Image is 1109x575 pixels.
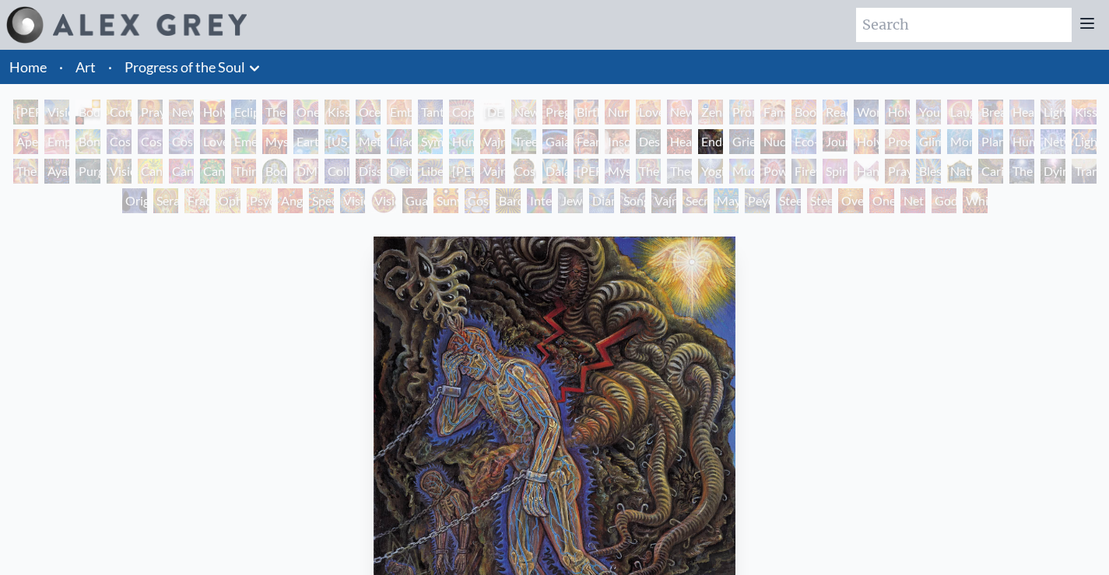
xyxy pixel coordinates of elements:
[184,188,209,213] div: Fractal Eyes
[418,159,443,184] div: Liberation Through Seeing
[760,100,785,124] div: Family
[107,159,132,184] div: Vision Tree
[44,129,69,154] div: Empowerment
[838,188,863,213] div: Oversoul
[667,100,692,124] div: New Family
[1072,129,1097,154] div: Lightworker
[200,129,225,154] div: Love is a Cosmic Force
[293,159,318,184] div: DMT - The Spirit Molecule
[293,129,318,154] div: Earth Energies
[916,159,941,184] div: Blessing Hand
[125,56,245,78] a: Progress of the Soul
[729,129,754,154] div: Grieving
[698,129,723,154] div: Endarkenment
[418,129,443,154] div: Symbiosis: Gall Wasp & Oak Tree
[667,159,692,184] div: Theologue
[542,100,567,124] div: Pregnancy
[1041,100,1065,124] div: Lightweaver
[325,129,349,154] div: [US_STATE] Song
[760,129,785,154] div: Nuclear Crucifixion
[107,129,132,154] div: Cosmic Creativity
[776,188,801,213] div: Steeplehead 1
[856,8,1072,42] input: Search
[1009,129,1034,154] div: Human Geometry
[200,159,225,184] div: Cannabacchus
[231,100,256,124] div: Eclipse
[978,159,1003,184] div: Caring
[558,188,583,213] div: Jewel Being
[823,159,848,184] div: Spirit Animates the Flesh
[683,188,707,213] div: Secret Writing Being
[75,159,100,184] div: Purging
[854,159,879,184] div: Hands that See
[667,129,692,154] div: Headache
[309,188,334,213] div: Spectral Lotus
[231,129,256,154] div: Emerald Grail
[13,129,38,154] div: Aperture
[978,100,1003,124] div: Breathing
[247,188,272,213] div: Psychomicrograph of a Fractal Paisley Cherub Feather Tip
[916,100,941,124] div: Young & Old
[13,100,38,124] div: [PERSON_NAME] & Eve
[511,129,536,154] div: Tree & Person
[387,129,412,154] div: Lilacs
[356,159,381,184] div: Dissectional Art for Tool's Lateralus CD
[885,129,910,154] div: Prostration
[854,100,879,124] div: Wonder
[791,159,816,184] div: Firewalking
[791,129,816,154] div: Eco-Atlas
[480,129,505,154] div: Vajra Horse
[122,188,147,213] div: Original Face
[325,100,349,124] div: Kissing
[916,129,941,154] div: Glimpsing the Empyrean
[760,159,785,184] div: Power to the Peaceful
[449,159,474,184] div: [PERSON_NAME]
[605,100,630,124] div: Nursing
[200,100,225,124] div: Holy Grail
[542,159,567,184] div: Dalai Lama
[262,129,287,154] div: Mysteriosa 2
[169,100,194,124] div: New Man New Woman
[574,129,598,154] div: Fear
[885,100,910,124] div: Holy Family
[356,129,381,154] div: Metamorphosis
[13,159,38,184] div: The Shulgins and their Alchemical Angels
[44,100,69,124] div: Visionary Origin of Language
[1041,159,1065,184] div: Dying
[947,129,972,154] div: Monochord
[433,188,458,213] div: Sunyata
[714,188,739,213] div: Mayan Being
[900,188,925,213] div: Net of Being
[44,159,69,184] div: Ayahuasca Visitation
[169,129,194,154] div: Cosmic Lovers
[75,100,100,124] div: Body, Mind, Spirit
[527,188,552,213] div: Interbeing
[75,56,96,78] a: Art
[651,188,676,213] div: Vajra Being
[496,188,521,213] div: Bardo Being
[574,100,598,124] div: Birth
[542,129,567,154] div: Gaia
[231,159,256,184] div: Third Eye Tears of Joy
[511,100,536,124] div: Newborn
[387,159,412,184] div: Deities & Demons Drinking from the Milky Pool
[636,100,661,124] div: Love Circuit
[356,100,381,124] div: Ocean of Love Bliss
[449,129,474,154] div: Humming Bird
[153,188,178,213] div: Seraphic Transport Docking on the Third Eye
[729,159,754,184] div: Mudra
[589,188,614,213] div: Diamond Being
[262,159,287,184] div: Body/Mind as a Vibratory Field of Energy
[698,100,723,124] div: Zena Lotus
[75,129,100,154] div: Bond
[978,129,1003,154] div: Planetary Prayers
[480,159,505,184] div: Vajra Guru
[138,129,163,154] div: Cosmic Artist
[418,100,443,124] div: Tantra
[387,100,412,124] div: Embracing
[636,129,661,154] div: Despair
[107,100,132,124] div: Contemplation
[102,50,118,84] li: ·
[293,100,318,124] div: One Taste
[262,100,287,124] div: The Kiss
